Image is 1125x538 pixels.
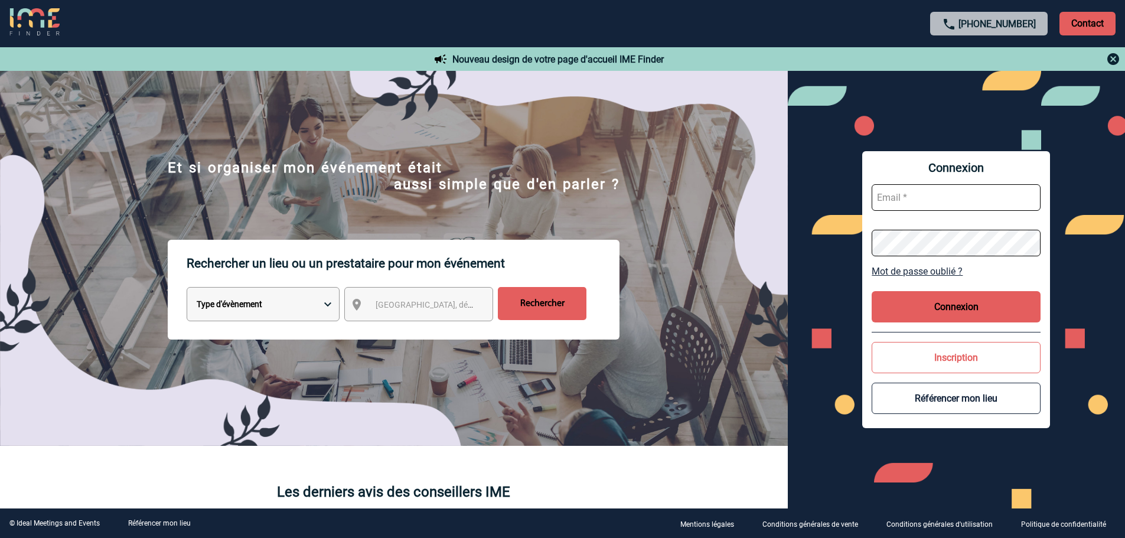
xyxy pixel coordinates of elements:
p: Rechercher un lieu ou un prestataire pour mon événement [187,240,619,287]
button: Référencer mon lieu [872,383,1041,414]
input: Email * [872,184,1041,211]
a: Référencer mon lieu [128,519,191,527]
button: Connexion [872,291,1041,322]
p: Mentions légales [680,520,734,529]
span: Connexion [872,161,1041,175]
a: Mentions légales [671,518,753,529]
p: Conditions générales d'utilisation [886,520,993,529]
a: Mot de passe oublié ? [872,266,1041,277]
a: [PHONE_NUMBER] [958,18,1036,30]
a: Politique de confidentialité [1012,518,1125,529]
p: Conditions générales de vente [762,520,858,529]
a: Conditions générales d'utilisation [877,518,1012,529]
img: call-24-px.png [942,17,956,31]
p: Contact [1059,12,1116,35]
button: Inscription [872,342,1041,373]
span: [GEOGRAPHIC_DATA], département, région... [376,300,540,309]
input: Rechercher [498,287,586,320]
a: Conditions générales de vente [753,518,877,529]
p: Politique de confidentialité [1021,520,1106,529]
div: © Ideal Meetings and Events [9,519,100,527]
